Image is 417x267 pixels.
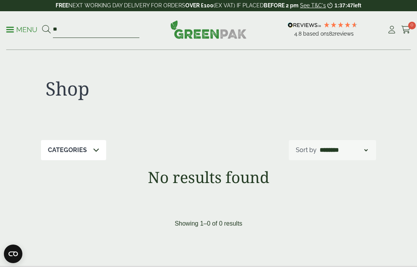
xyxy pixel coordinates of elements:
a: 0 [401,24,411,36]
img: GreenPak Supplies [170,20,247,39]
span: 0 [408,22,416,29]
p: Sort by [296,145,317,155]
select: Shop order [318,145,369,155]
span: left [353,2,361,9]
p: Showing 1–0 of 0 results [175,219,242,228]
span: 1:37:47 [334,2,353,9]
p: Menu [6,25,37,34]
button: Open CMP widget [4,245,22,263]
div: 4.79 Stars [323,21,358,28]
span: reviews [335,31,354,37]
span: Based on [303,31,327,37]
strong: FREE [56,2,68,9]
a: See T&C's [300,2,326,9]
i: Cart [401,26,411,34]
span: 182 [327,31,335,37]
strong: BEFORE 2 pm [264,2,298,9]
i: My Account [387,26,397,34]
h1: No results found [20,168,397,187]
span: 4.8 [294,31,303,37]
h1: Shop [46,77,204,100]
p: Categories [48,145,87,155]
strong: OVER £100 [185,2,214,9]
a: Menu [6,25,37,33]
img: REVIEWS.io [288,22,321,28]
